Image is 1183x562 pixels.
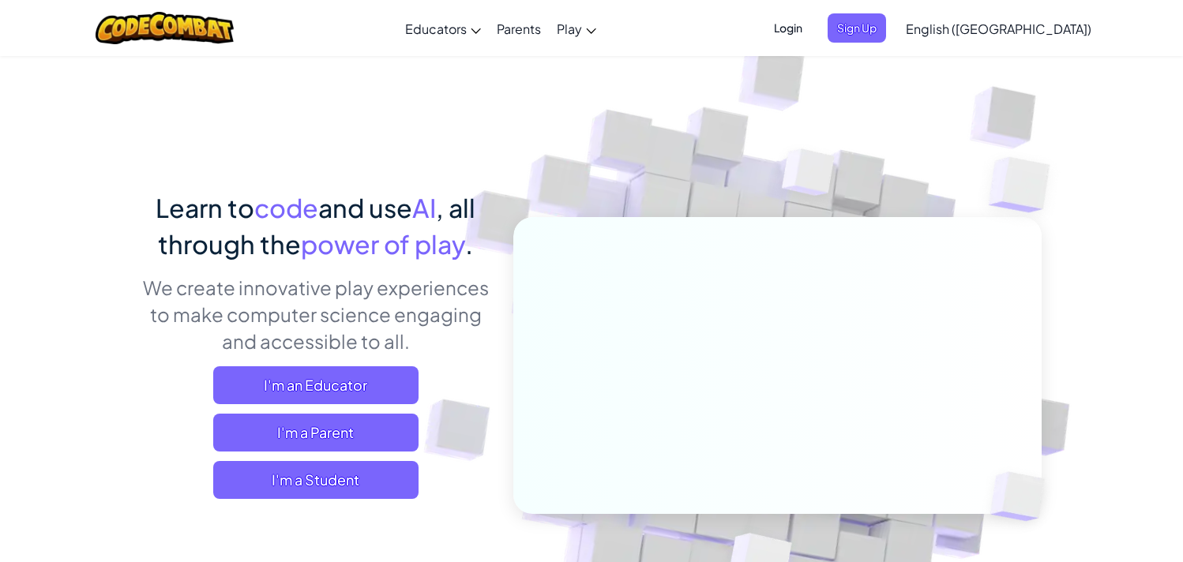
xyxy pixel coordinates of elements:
[557,21,582,37] span: Play
[213,461,419,499] button: I'm a Student
[405,21,467,37] span: Educators
[412,192,436,223] span: AI
[213,366,419,404] a: I'm an Educator
[213,414,419,451] a: I'm a Parent
[549,7,604,50] a: Play
[764,13,812,43] button: Login
[753,118,866,235] img: Overlap cubes
[465,228,473,260] span: .
[489,7,549,50] a: Parents
[96,12,234,44] img: CodeCombat logo
[828,13,886,43] button: Sign Up
[254,192,318,223] span: code
[141,274,490,354] p: We create innovative play experiences to make computer science engaging and accessible to all.
[964,439,1083,554] img: Overlap cubes
[156,192,254,223] span: Learn to
[898,7,1099,50] a: English ([GEOGRAPHIC_DATA])
[397,7,489,50] a: Educators
[906,21,1091,37] span: English ([GEOGRAPHIC_DATA])
[957,118,1094,252] img: Overlap cubes
[318,192,412,223] span: and use
[301,228,465,260] span: power of play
